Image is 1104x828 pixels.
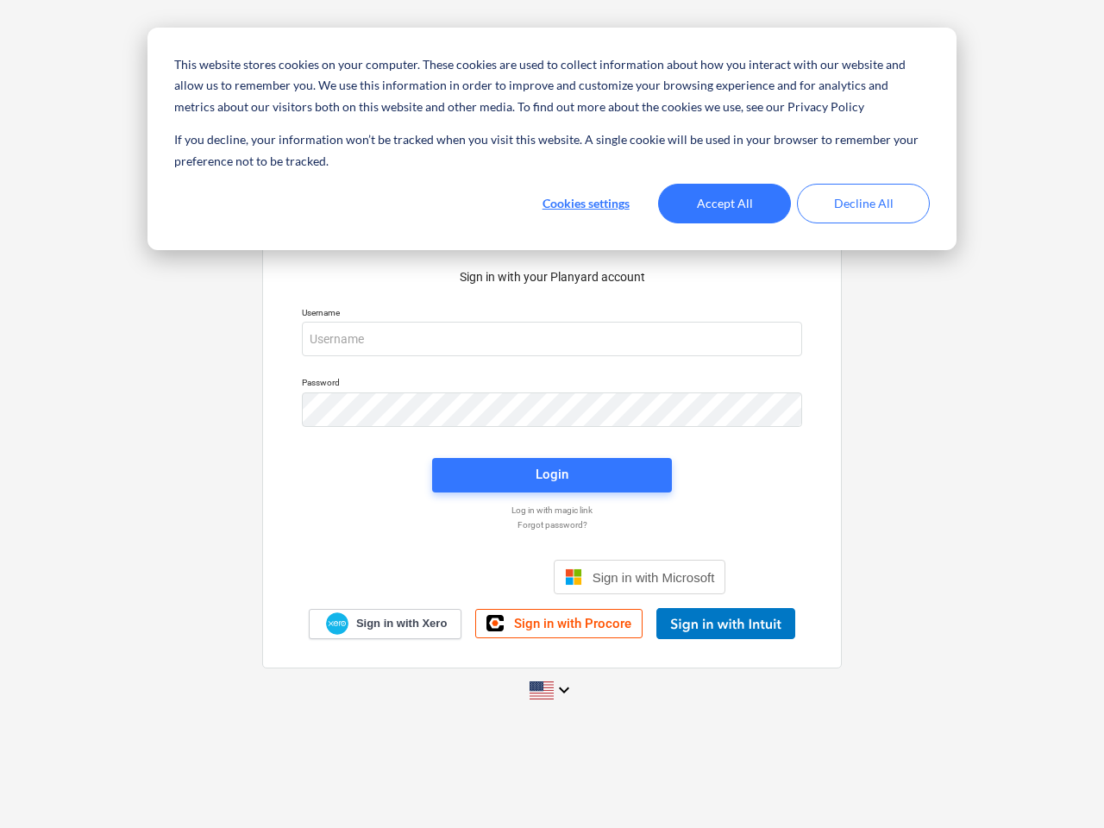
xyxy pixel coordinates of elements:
p: This website stores cookies on your computer. These cookies are used to collect information about... [174,54,930,118]
p: Password [302,377,802,392]
button: Decline All [797,184,930,223]
a: Forgot password? [293,519,811,530]
span: Sign in with Microsoft [593,570,715,585]
span: Sign in with Procore [514,616,631,631]
i: keyboard_arrow_down [554,680,574,700]
iframe: Sign in with Google Button [370,558,549,596]
div: Login [536,463,568,486]
input: Username [302,322,802,356]
button: Login [432,458,672,492]
span: Sign in with Xero [356,616,447,631]
p: If you decline, your information won’t be tracked when you visit this website. A single cookie wi... [174,129,930,172]
a: Log in with magic link [293,505,811,516]
p: Sign in with your Planyard account [302,268,802,286]
p: Username [302,307,802,322]
a: Sign in with Procore [475,609,643,638]
a: Sign in with Xero [309,609,462,639]
img: Xero logo [326,612,348,636]
button: Cookies settings [519,184,652,223]
button: Accept All [658,184,791,223]
div: Cookie banner [147,28,957,250]
img: Microsoft logo [565,568,582,586]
